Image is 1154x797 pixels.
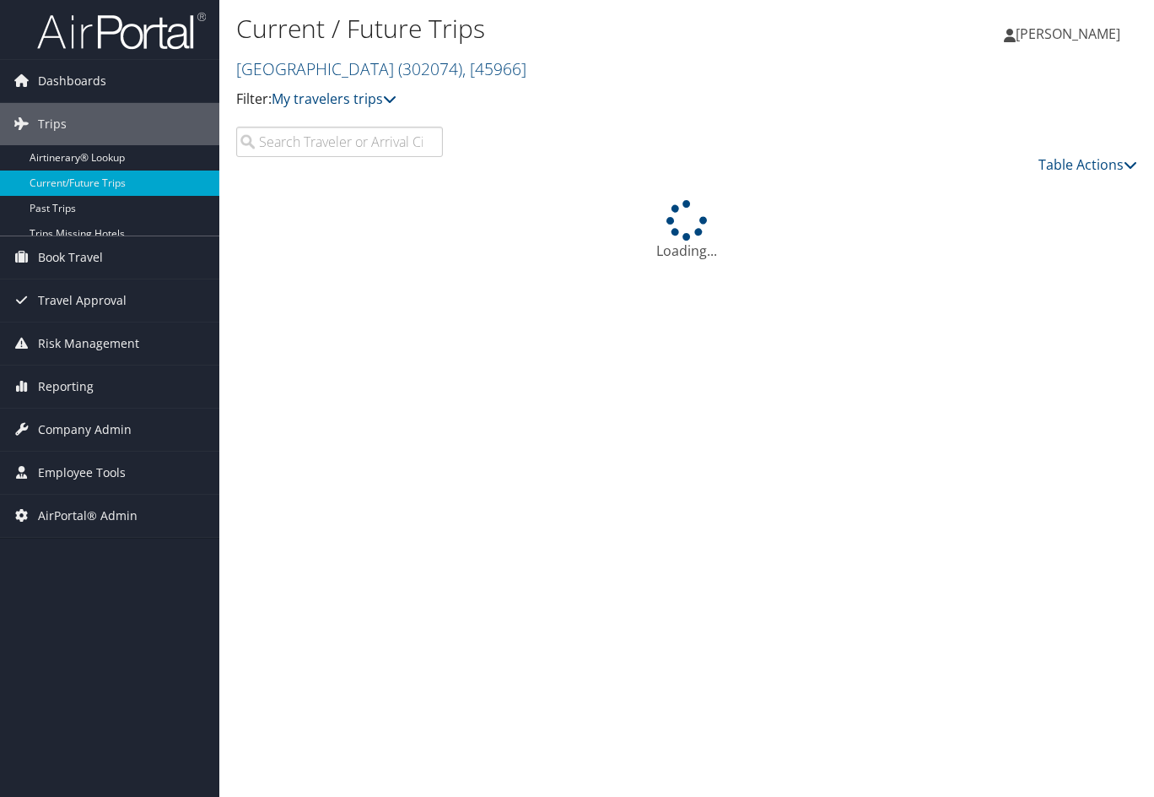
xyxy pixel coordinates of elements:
[1004,8,1137,59] a: [PERSON_NAME]
[1038,155,1137,174] a: Table Actions
[236,57,526,80] a: [GEOGRAPHIC_DATA]
[462,57,526,80] span: , [ 45966 ]
[272,89,396,108] a: My travelers trips
[38,60,106,102] span: Dashboards
[38,366,94,408] span: Reporting
[398,57,462,80] span: ( 302074 )
[38,495,138,537] span: AirPortal® Admin
[38,409,132,451] span: Company Admin
[236,200,1137,261] div: Loading...
[38,279,127,322] span: Travel Approval
[236,89,837,111] p: Filter:
[38,323,139,365] span: Risk Management
[236,127,443,157] input: Search Traveler or Arrival City
[1016,24,1120,43] span: [PERSON_NAME]
[38,236,103,279] span: Book Travel
[236,11,837,46] h1: Current / Future Trips
[38,452,126,494] span: Employee Tools
[38,103,67,145] span: Trips
[37,11,206,51] img: airportal-logo.png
